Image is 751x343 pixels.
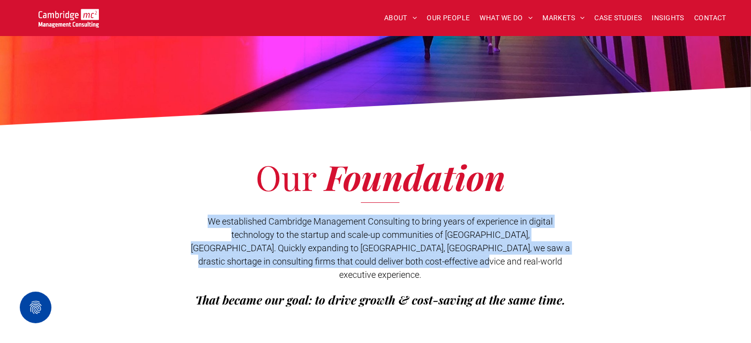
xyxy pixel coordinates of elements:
[39,9,99,28] img: Go to Homepage
[195,292,566,307] span: That became our goal: to drive growth & cost-saving at the same time.
[325,153,505,200] span: Foundation
[590,10,647,26] a: CASE STUDIES
[647,10,689,26] a: INSIGHTS
[475,10,538,26] a: WHAT WE DO
[422,10,475,26] a: OUR PEOPLE
[689,10,731,26] a: CONTACT
[537,10,589,26] a: MARKETS
[379,10,422,26] a: ABOUT
[256,153,316,200] span: Our
[191,216,570,280] span: We established Cambridge Management Consulting to bring years of experience in digital technology...
[39,10,99,21] a: Your Business Transformed | Cambridge Management Consulting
